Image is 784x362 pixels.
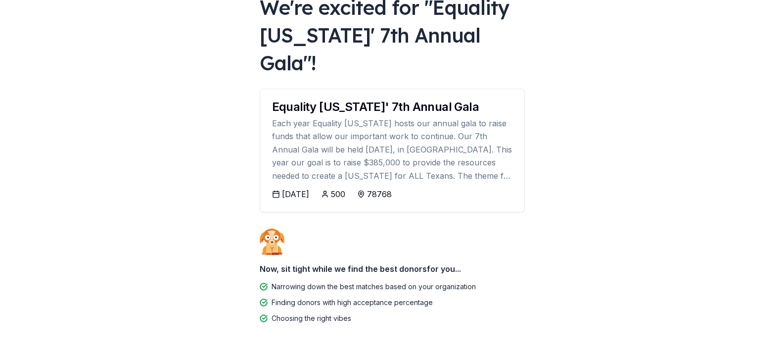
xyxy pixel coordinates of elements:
[331,188,345,200] div: 500
[272,281,476,293] div: Narrowing down the best matches based on your organization
[272,297,433,309] div: Finding donors with high acceptance percentage
[282,188,309,200] div: [DATE]
[260,228,284,255] img: Dog waiting patiently
[367,188,392,200] div: 78768
[272,101,512,113] div: Equality [US_STATE]' 7th Annual Gala
[272,312,351,324] div: Choosing the right vibes
[272,117,512,182] div: Each year Equality [US_STATE] hosts our annual gala to raise funds that allow our important work ...
[260,259,525,279] div: Now, sit tight while we find the best donors for you...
